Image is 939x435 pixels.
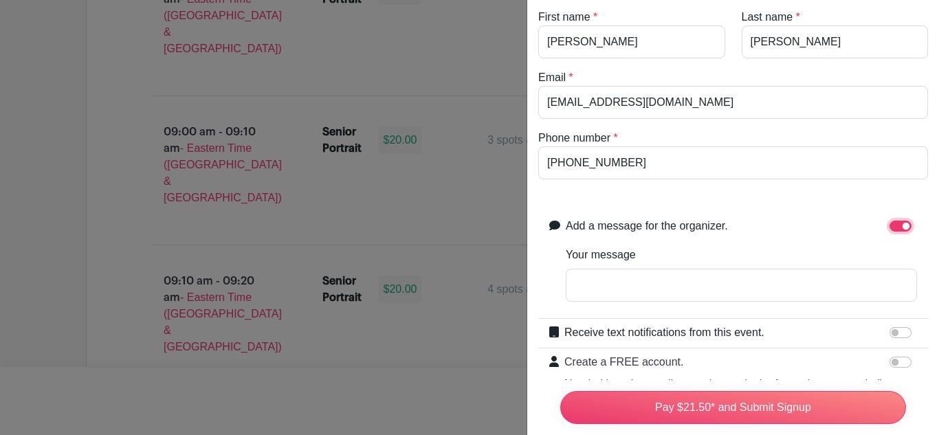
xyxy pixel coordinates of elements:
[560,391,906,424] input: Pay $21.50* and Submit Signup
[538,130,610,146] label: Phone number
[538,9,590,25] label: First name
[566,247,636,263] label: Your message
[538,69,566,86] label: Email
[564,354,887,370] p: Create a FREE account.
[564,376,887,392] p: Needed in order to edit your signups in the future (recommended).
[566,218,728,234] label: Add a message for the organizer.
[742,9,793,25] label: Last name
[564,324,764,341] label: Receive text notifications from this event.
